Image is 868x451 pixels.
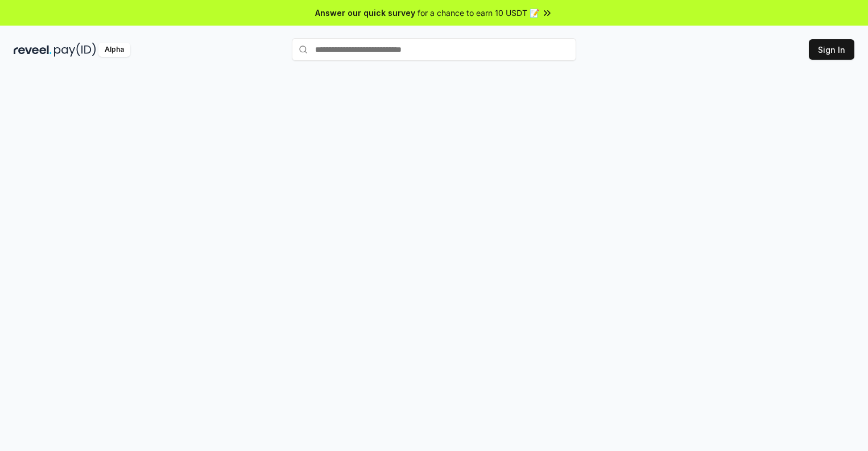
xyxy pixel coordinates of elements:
[809,39,854,60] button: Sign In
[418,7,539,19] span: for a chance to earn 10 USDT 📝
[98,43,130,57] div: Alpha
[54,43,96,57] img: pay_id
[14,43,52,57] img: reveel_dark
[315,7,415,19] span: Answer our quick survey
